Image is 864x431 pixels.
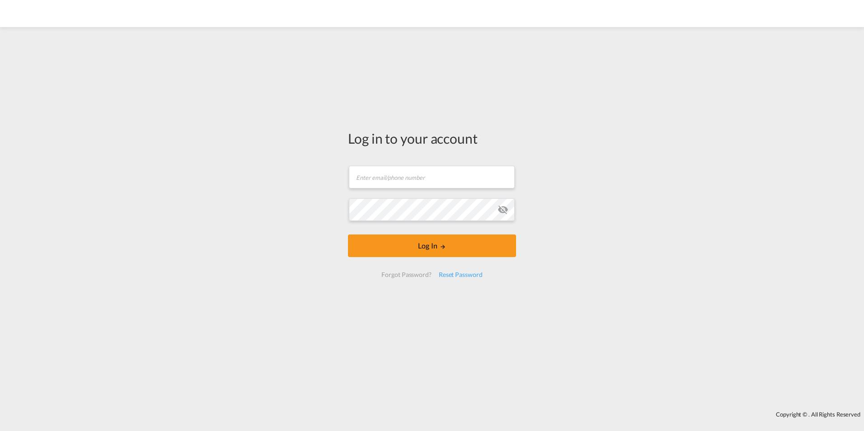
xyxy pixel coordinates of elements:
div: Forgot Password? [378,267,435,283]
md-icon: icon-eye-off [498,204,508,215]
div: Reset Password [435,267,486,283]
button: LOGIN [348,234,516,257]
input: Enter email/phone number [349,166,515,188]
div: Log in to your account [348,129,516,148]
